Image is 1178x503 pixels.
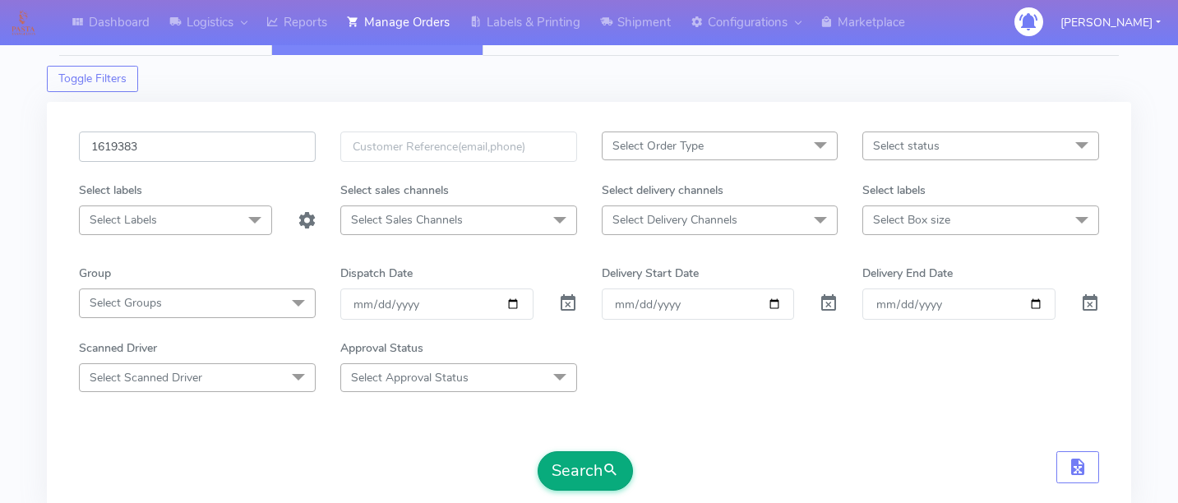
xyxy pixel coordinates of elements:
[79,132,316,162] input: Order Id
[79,265,111,282] label: Group
[612,212,737,228] span: Select Delivery Channels
[602,182,723,199] label: Select delivery channels
[538,451,633,491] button: Search
[873,138,940,154] span: Select status
[340,182,449,199] label: Select sales channels
[862,182,926,199] label: Select labels
[1048,6,1173,39] button: [PERSON_NAME]
[351,212,463,228] span: Select Sales Channels
[79,182,142,199] label: Select labels
[90,212,157,228] span: Select Labels
[340,132,577,162] input: Customer Reference(email,phone)
[340,265,413,282] label: Dispatch Date
[873,212,950,228] span: Select Box size
[90,370,202,385] span: Select Scanned Driver
[47,66,138,92] button: Toggle Filters
[602,265,699,282] label: Delivery Start Date
[351,370,469,385] span: Select Approval Status
[79,339,157,357] label: Scanned Driver
[612,138,704,154] span: Select Order Type
[90,295,162,311] span: Select Groups
[340,339,423,357] label: Approval Status
[862,265,953,282] label: Delivery End Date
